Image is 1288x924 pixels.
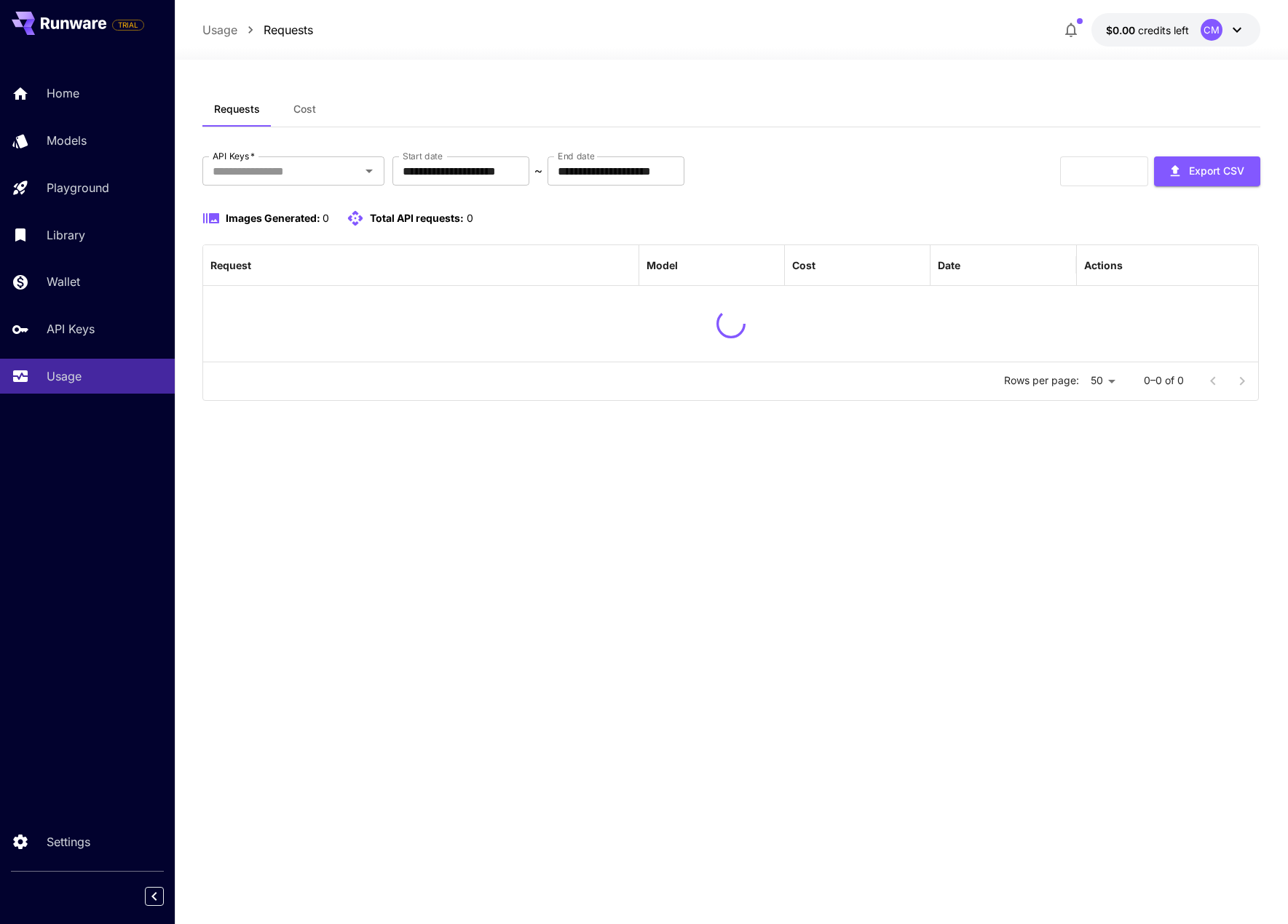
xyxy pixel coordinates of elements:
[359,161,379,181] button: Open
[156,883,175,909] div: Collapse sidebar
[1106,24,1138,36] span: $0.00
[47,273,80,290] p: Wallet
[47,226,85,244] p: Library
[213,150,255,162] label: API Keys
[1085,370,1121,391] div: 50
[323,212,329,224] span: 0
[647,259,678,271] div: Model
[47,132,87,149] p: Models
[558,150,594,162] label: End date
[47,320,95,338] p: API Keys
[112,16,144,33] span: Add your payment card to enable full platform functionality.
[202,21,313,39] nav: breadcrumb
[1004,373,1079,388] p: Rows per page:
[293,103,316,116] span: Cost
[202,21,237,39] a: Usage
[1091,13,1260,47] button: $0.00CM
[47,84,79,102] p: Home
[113,20,143,31] span: TRIAL
[264,21,313,39] a: Requests
[403,150,443,162] label: Start date
[467,212,473,224] span: 0
[210,259,251,271] div: Request
[1106,23,1189,38] div: $0.00
[47,833,90,851] p: Settings
[145,887,164,906] button: Collapse sidebar
[370,212,464,224] span: Total API requests:
[47,179,109,196] p: Playground
[1138,24,1189,36] span: credits left
[47,367,82,385] p: Usage
[1084,259,1123,271] div: Actions
[226,212,320,224] span: Images Generated:
[214,103,260,116] span: Requests
[938,259,960,271] div: Date
[1154,156,1260,186] button: Export CSV
[792,259,815,271] div: Cost
[1201,19,1222,41] div: CM
[1144,373,1184,388] p: 0–0 of 0
[534,162,542,180] p: ~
